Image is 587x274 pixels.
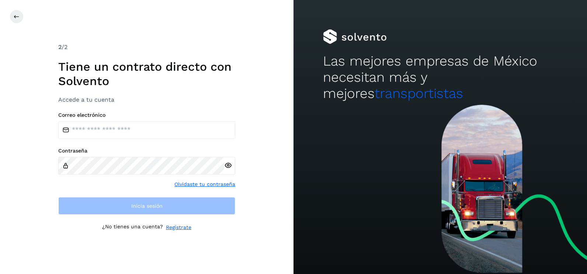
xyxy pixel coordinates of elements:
h1: Tiene un contrato directo con Solvento [58,60,235,88]
p: ¿No tienes una cuenta? [102,224,163,231]
div: /2 [58,43,235,52]
span: transportistas [375,85,463,101]
h3: Accede a tu cuenta [58,96,235,103]
a: Olvidaste tu contraseña [174,180,235,188]
button: Inicia sesión [58,197,235,215]
span: 2 [58,43,62,50]
label: Correo electrónico [58,112,235,118]
h2: Las mejores empresas de México necesitan más y mejores [323,53,558,102]
span: Inicia sesión [131,203,163,208]
a: Regístrate [166,224,191,231]
label: Contraseña [58,148,235,154]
